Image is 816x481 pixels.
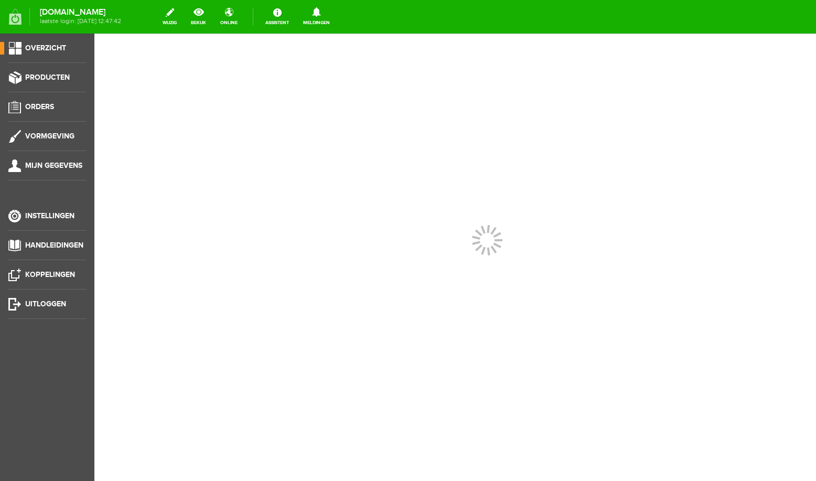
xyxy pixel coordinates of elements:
[25,44,66,52] span: Overzicht
[156,5,183,28] a: wijzig
[25,270,75,279] span: Koppelingen
[25,241,83,250] span: Handleidingen
[25,300,66,308] span: Uitloggen
[25,211,74,220] span: Instellingen
[40,9,121,15] strong: [DOMAIN_NAME]
[40,18,121,24] span: laatste login: [DATE] 12:47:42
[297,5,336,28] a: Meldingen
[25,161,82,170] span: Mijn gegevens
[25,132,74,141] span: Vormgeving
[25,102,54,111] span: Orders
[25,73,70,82] span: Producten
[259,5,295,28] a: Assistent
[185,5,212,28] a: bekijk
[214,5,244,28] a: online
